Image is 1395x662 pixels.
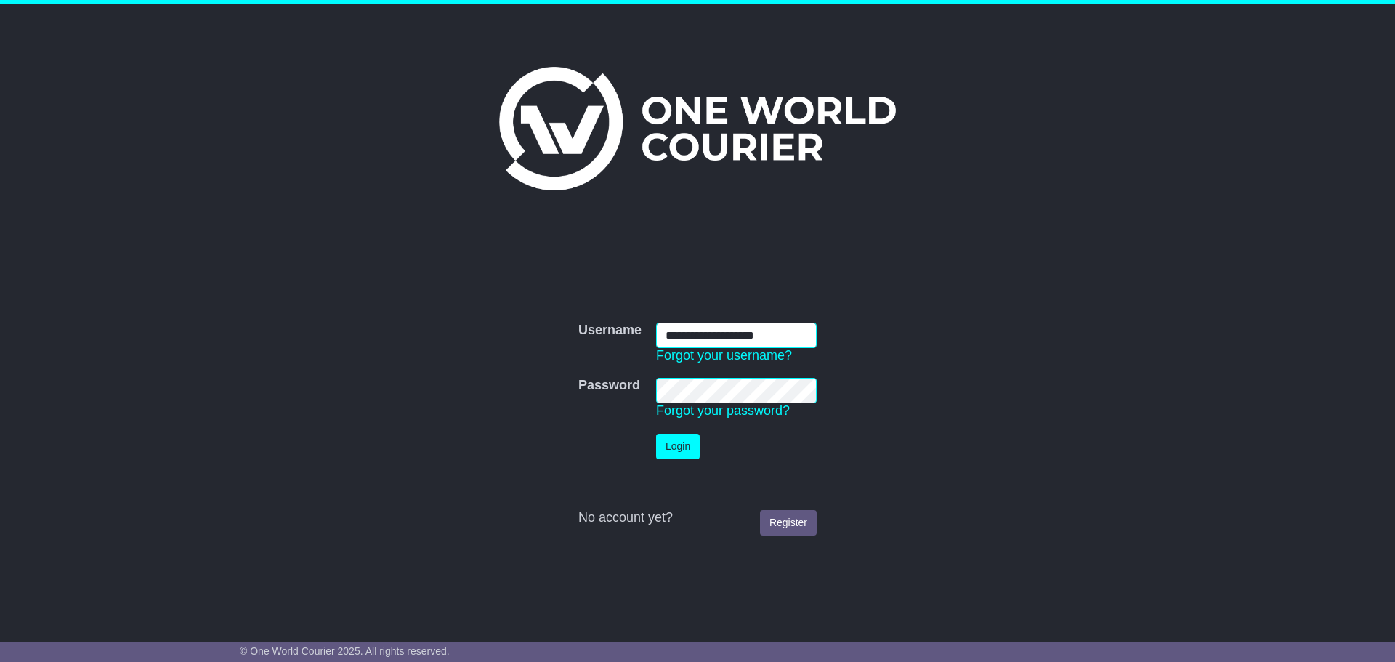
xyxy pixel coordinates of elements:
[578,510,817,526] div: No account yet?
[499,67,896,190] img: One World
[578,378,640,394] label: Password
[656,403,790,418] a: Forgot your password?
[240,645,450,657] span: © One World Courier 2025. All rights reserved.
[656,348,792,363] a: Forgot your username?
[578,323,642,339] label: Username
[760,510,817,536] a: Register
[656,434,700,459] button: Login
